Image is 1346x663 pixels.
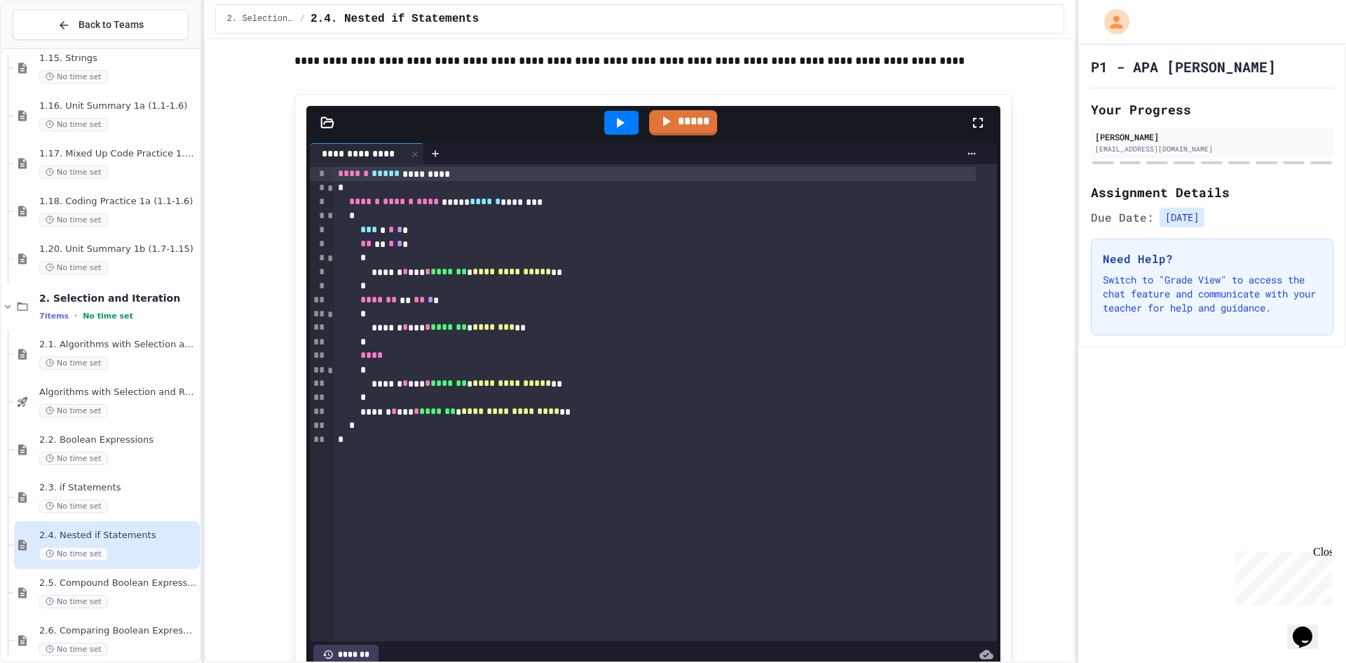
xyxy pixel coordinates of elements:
[311,11,479,27] span: 2.4. Nested if Statements
[39,625,197,637] span: 2.6. Comparing Boolean Expressions ([PERSON_NAME] Laws)
[39,339,197,351] span: 2.1. Algorithms with Selection and Repetition
[39,243,197,255] span: 1.20. Unit Summary 1b (1.7-1.15)
[227,13,294,25] span: 2. Selection and Iteration
[39,482,197,494] span: 2.3. if Statements
[39,292,197,304] span: 2. Selection and Iteration
[1091,57,1276,76] h1: P1 - APA [PERSON_NAME]
[1091,209,1154,226] span: Due Date:
[39,500,108,513] span: No time set
[13,10,189,40] button: Back to Teams
[39,577,197,589] span: 2.5. Compound Boolean Expressions
[1103,273,1321,315] p: Switch to "Grade View" to access the chat feature and communicate with your teacher for help and ...
[39,148,197,160] span: 1.17. Mixed Up Code Practice 1.1-1.6
[300,13,305,25] span: /
[1095,144,1329,154] div: [EMAIL_ADDRESS][DOMAIN_NAME]
[39,356,108,370] span: No time set
[1103,250,1321,267] h3: Need Help?
[83,312,133,321] span: No time set
[39,452,108,465] span: No time set
[1091,100,1333,119] h2: Your Progress
[39,100,197,112] span: 1.16. Unit Summary 1a (1.1-1.6)
[1091,182,1333,202] h2: Assignment Details
[39,70,108,83] span: No time set
[39,312,69,321] span: 7 items
[39,434,197,446] span: 2.2. Boolean Expressions
[1230,546,1332,605] iframe: chat widget
[79,18,144,32] span: Back to Teams
[39,530,197,542] span: 2.4. Nested if Statements
[1160,208,1204,227] span: [DATE]
[39,53,197,65] span: 1.15. Strings
[1089,6,1133,38] div: My Account
[39,118,108,131] span: No time set
[39,595,108,608] span: No time set
[74,310,77,321] span: •
[39,547,108,561] span: No time set
[39,213,108,227] span: No time set
[39,196,197,208] span: 1.18. Coding Practice 1a (1.1-1.6)
[6,6,97,89] div: Chat with us now!Close
[1095,130,1329,143] div: [PERSON_NAME]
[39,261,108,274] span: No time set
[39,166,108,179] span: No time set
[39,643,108,656] span: No time set
[39,387,197,399] span: Algorithms with Selection and Repetition - Topic 2.1
[1287,607,1332,649] iframe: chat widget
[39,404,108,417] span: No time set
